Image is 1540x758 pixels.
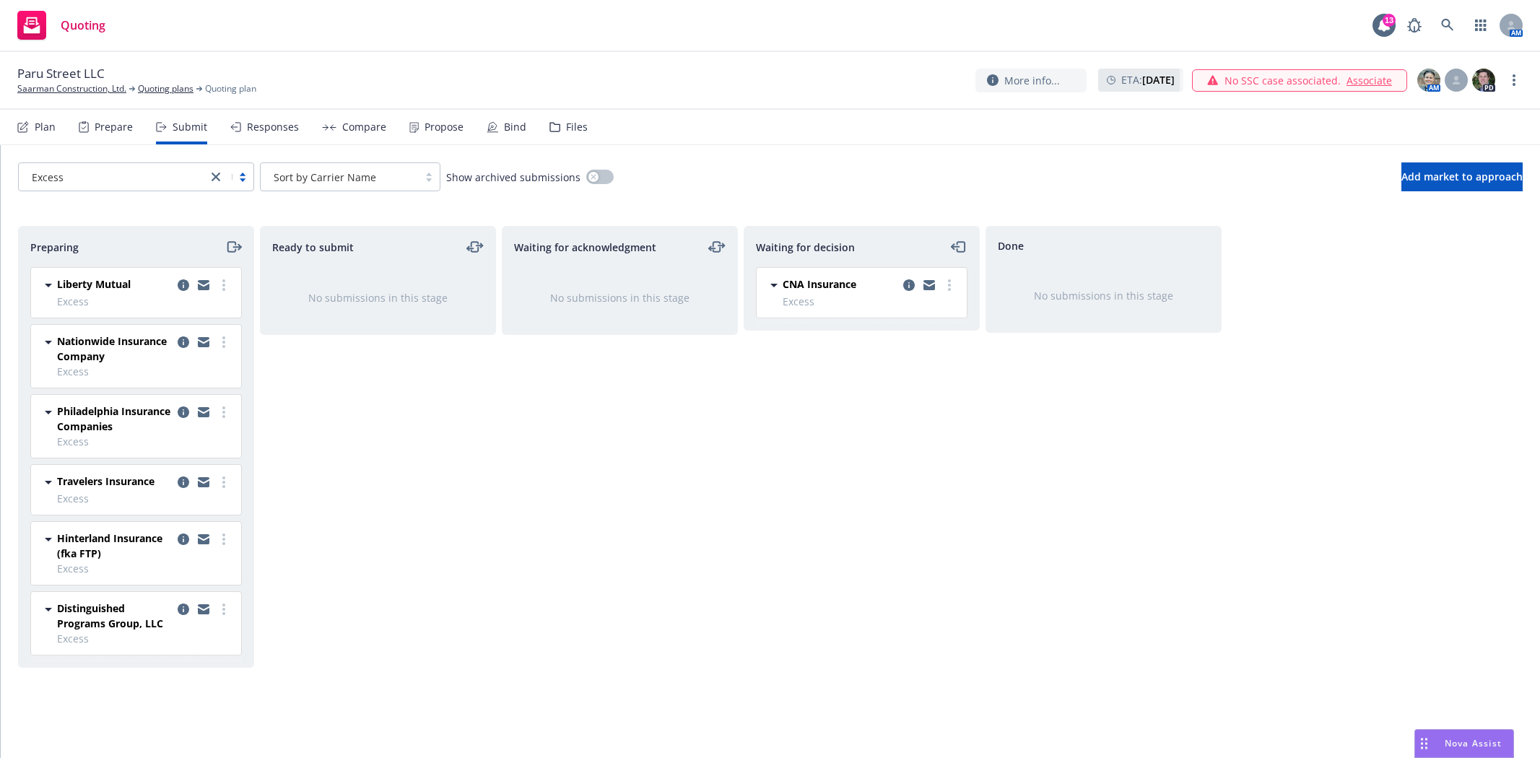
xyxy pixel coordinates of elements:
a: more [215,601,232,618]
a: more [215,474,232,491]
a: more [215,276,232,294]
a: more [215,404,232,421]
span: Excess [57,294,232,309]
span: Quoting [61,19,105,31]
span: Nationwide Insurance Company [57,334,172,364]
a: copy logging email [195,474,212,491]
a: more [215,334,232,351]
a: copy logging email [195,601,212,618]
button: Add market to approach [1401,162,1523,191]
span: Philadelphia Insurance Companies [57,404,172,434]
span: Preparing [30,240,79,255]
div: 13 [1383,14,1396,27]
a: Search [1433,11,1462,40]
a: copy logging email [175,531,192,548]
a: Switch app [1466,11,1495,40]
span: Ready to submit [272,240,354,255]
span: No SSC case associated. [1224,73,1341,88]
span: CNA Insurance [783,276,856,292]
div: Submit [173,121,207,133]
a: copy logging email [195,276,212,294]
a: Quoting plans [138,82,193,95]
div: Compare [342,121,386,133]
a: copy logging email [195,334,212,351]
a: Quoting [12,5,111,45]
a: Report a Bug [1400,11,1429,40]
div: Drag to move [1415,730,1433,757]
button: Nova Assist [1414,729,1514,758]
div: Plan [35,121,56,133]
a: more [215,531,232,548]
a: copy logging email [900,276,918,294]
span: Nova Assist [1445,737,1502,749]
a: moveRight [225,238,242,256]
div: Responses [247,121,299,133]
span: Excess [32,170,64,185]
a: copy logging email [175,404,192,421]
a: copy logging email [175,276,192,294]
span: More info... [1004,73,1060,88]
span: Sort by Carrier Name [274,170,376,185]
div: Bind [504,121,526,133]
span: ETA : [1121,72,1175,87]
span: Sort by Carrier Name [268,170,411,185]
img: photo [1417,69,1440,92]
a: Saarman Construction, Ltd. [17,82,126,95]
a: more [1505,71,1523,89]
span: Travelers Insurance [57,474,155,489]
span: Waiting for decision [756,240,855,255]
span: Excess [26,170,200,185]
a: moveLeftRight [708,238,726,256]
a: copy logging email [195,531,212,548]
span: Add market to approach [1401,170,1523,183]
span: Hinterland Insurance (fka FTP) [57,531,172,561]
button: More info... [975,69,1087,92]
span: Excess [57,491,232,506]
a: close [207,168,225,186]
strong: [DATE] [1142,73,1175,87]
span: Excess [57,631,232,646]
span: Excess [783,294,958,309]
img: photo [1472,69,1495,92]
span: Paru Street LLC [17,65,105,82]
a: moveLeftRight [466,238,484,256]
a: more [941,276,958,294]
div: Files [566,121,588,133]
span: Distinguished Programs Group, LLC [57,601,172,631]
div: No submissions in this stage [1009,288,1198,303]
div: Propose [425,121,464,133]
a: copy logging email [175,474,192,491]
span: Excess [57,434,232,449]
div: Prepare [95,121,133,133]
span: Excess [57,561,232,576]
span: Liberty Mutual [57,276,131,292]
span: Waiting for acknowledgment [514,240,656,255]
a: Associate [1347,73,1392,88]
span: Quoting plan [205,82,256,95]
div: No submissions in this stage [284,290,472,305]
a: copy logging email [195,404,212,421]
span: Excess [57,364,232,379]
a: copy logging email [175,334,192,351]
a: moveLeft [950,238,967,256]
a: copy logging email [175,601,192,618]
div: No submissions in this stage [526,290,714,305]
span: Show archived submissions [446,170,580,185]
span: Done [998,238,1024,253]
a: copy logging email [921,276,938,294]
